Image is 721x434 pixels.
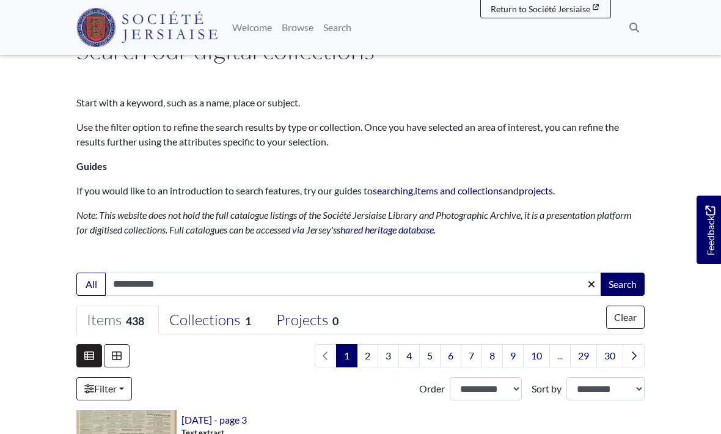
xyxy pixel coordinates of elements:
[461,344,482,367] a: Goto page 7
[398,344,420,367] a: Goto page 4
[502,344,524,367] a: Goto page 9
[105,273,602,296] input: Enter one or more search terms...
[169,311,255,329] div: Collections
[357,344,378,367] a: Goto page 2
[76,209,632,235] em: Note: This website does not hold the full catalogue listings of the Société Jersiaise Library and...
[76,120,645,149] p: Use the filter option to refine the search results by type or collection. Once you have selected ...
[315,344,337,367] li: Previous page
[76,5,218,50] a: Société Jersiaise logo
[328,312,343,329] span: 0
[415,185,503,196] a: items and collections
[378,344,399,367] a: Goto page 3
[419,381,445,396] label: Order
[703,205,717,255] span: Feedback
[181,414,247,425] a: [DATE] - page 3
[76,8,218,47] img: Société Jersiaise
[523,344,550,367] a: Goto page 10
[76,160,107,172] strong: Guides
[318,15,356,40] a: Search
[277,15,318,40] a: Browse
[227,15,277,40] a: Welcome
[122,312,148,329] span: 438
[310,344,645,367] nav: pagination
[606,306,645,329] button: Clear
[240,312,255,329] span: 1
[87,311,148,329] div: Items
[623,344,645,367] a: Next page
[491,4,590,14] span: Return to Société Jersiaise
[76,183,645,198] p: If you would like to an introduction to search features, try our guides to , and .
[519,185,553,196] a: projects
[76,377,132,400] a: Filter
[76,95,645,110] p: Start with a keyword, such as a name, place or subject.
[601,273,645,296] button: Search
[336,344,357,367] span: Goto page 1
[373,185,413,196] a: searching
[697,196,721,264] a: Would you like to provide feedback?
[532,381,562,396] label: Sort by
[570,344,597,367] a: Goto page 29
[440,344,461,367] a: Goto page 6
[337,224,434,235] a: shared heritage database
[276,311,343,329] div: Projects
[596,344,623,367] a: Goto page 30
[76,273,106,296] button: All
[419,344,441,367] a: Goto page 5
[481,344,503,367] a: Goto page 8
